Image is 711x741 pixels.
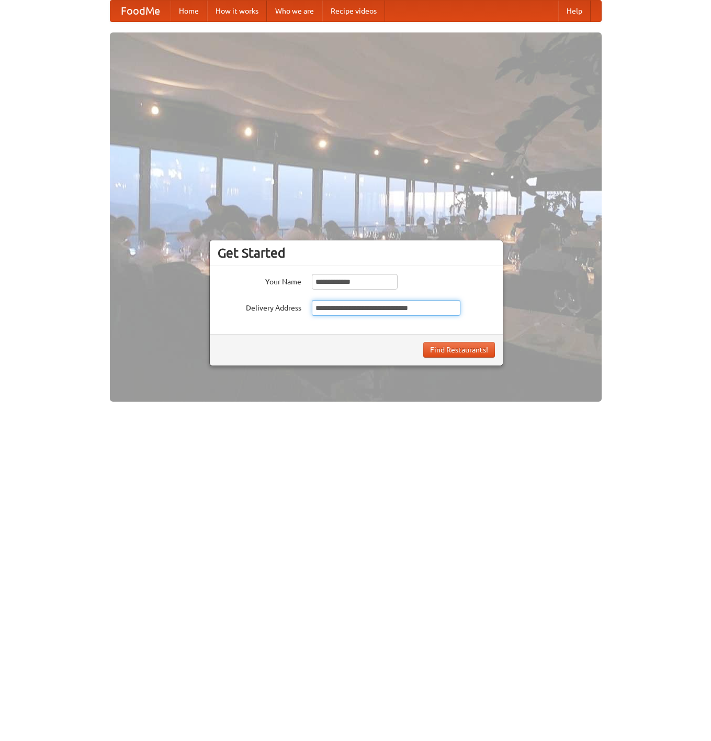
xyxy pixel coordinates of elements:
button: Find Restaurants! [423,342,495,358]
a: Who we are [267,1,322,21]
h3: Get Started [218,245,495,261]
label: Delivery Address [218,300,301,313]
a: Help [558,1,591,21]
a: Recipe videos [322,1,385,21]
a: FoodMe [110,1,171,21]
a: How it works [207,1,267,21]
a: Home [171,1,207,21]
label: Your Name [218,274,301,287]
